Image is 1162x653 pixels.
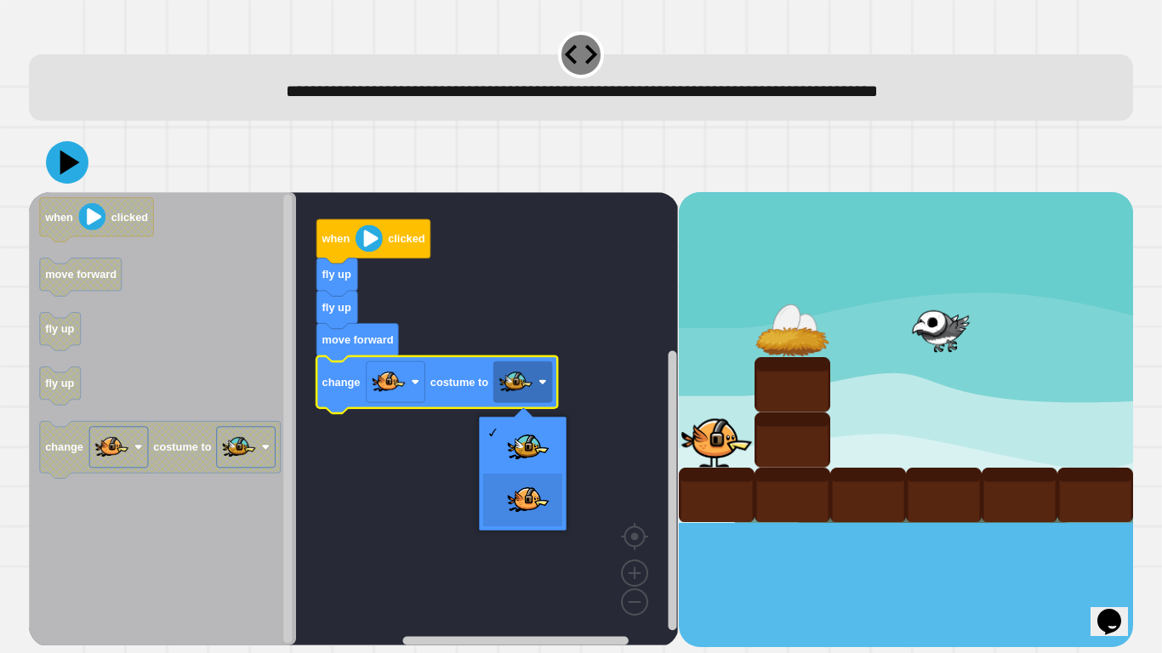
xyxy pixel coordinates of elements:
text: move forward [322,333,394,346]
text: costume to [154,441,212,454]
img: OrangeBird [507,479,550,521]
text: fly up [322,268,351,281]
div: Blockly Workspace [29,192,678,647]
text: change [322,376,361,389]
text: when [44,211,73,224]
text: clicked [111,211,148,224]
text: move forward [45,268,117,281]
text: clicked [388,232,424,245]
text: change [45,441,83,454]
text: costume to [430,376,488,389]
iframe: chat widget [1091,585,1145,636]
text: when [322,232,350,245]
text: fly up [45,322,74,335]
text: fly up [45,377,74,389]
img: NestBird [507,426,550,468]
text: fly up [322,301,351,314]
